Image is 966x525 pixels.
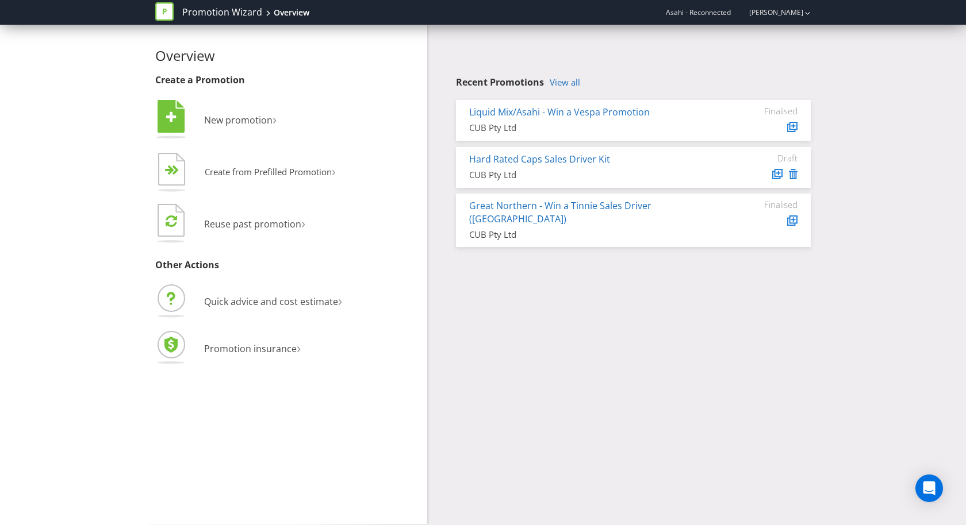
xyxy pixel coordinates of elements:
[469,199,651,225] a: Great Northern - Win a Tinnie Sales Driver ([GEOGRAPHIC_DATA])
[166,214,177,227] tspan: 
[301,213,305,232] span: ›
[155,342,301,355] a: Promotion insurance›
[166,111,177,123] tspan: 
[469,169,711,181] div: CUB Pty Ltd
[204,218,301,230] span: Reuse past promotion
[729,106,798,116] div: Finalised
[204,114,273,126] span: New promotion
[172,165,179,176] tspan: 
[738,7,803,17] a: [PERSON_NAME]
[204,342,297,355] span: Promotion insurance
[469,153,610,165] a: Hard Rated Caps Sales Driver Kit
[155,75,419,86] h3: Create a Promotion
[204,295,338,308] span: Quick advice and cost estimate
[338,291,342,310] span: ›
[155,295,342,308] a: Quick advice and cost estimate›
[205,166,332,177] span: Create from Prefilled Promotion
[182,6,262,19] a: Promotion Wizard
[550,78,580,87] a: View all
[155,260,419,271] h3: Other Actions
[729,199,798,210] div: Finalised
[729,153,798,163] div: Draft
[297,338,301,357] span: ›
[274,7,309,18] div: Overview
[469,106,650,118] a: Liquid Mix/Asahi - Win a Vespa Promotion
[469,229,711,241] div: CUB Pty Ltd
[273,109,277,128] span: ›
[469,122,711,134] div: CUB Pty Ltd
[155,48,419,63] h2: Overview
[155,150,336,196] button: Create from Prefilled Promotion›
[915,474,943,502] div: Open Intercom Messenger
[666,7,731,17] span: Asahi - Reconnected
[332,162,336,180] span: ›
[456,76,544,88] span: Recent Promotions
